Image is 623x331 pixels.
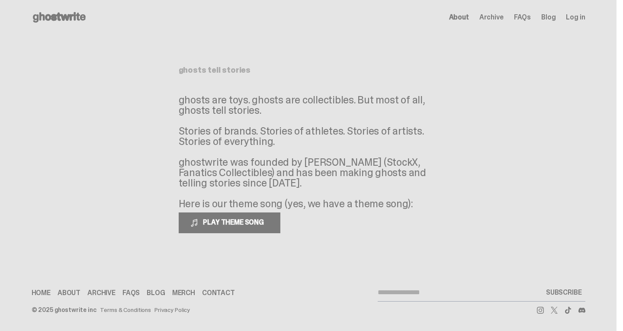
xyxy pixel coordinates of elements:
a: Archive [479,14,504,21]
div: © 2025 ghostwrite inc [32,307,96,313]
h1: ghosts tell stories [179,66,438,74]
button: PLAY THEME SONG [179,212,280,233]
span: PLAY THEME SONG [199,218,269,227]
a: Blog [541,14,556,21]
a: FAQs [514,14,531,21]
a: Privacy Policy [154,307,190,313]
button: SUBSCRIBE [543,284,585,301]
a: Contact [202,289,235,296]
a: Log in [566,14,585,21]
p: ghosts are toys. ghosts are collectibles. But most of all, ghosts tell stories. Stories of brands... [179,95,438,209]
a: FAQs [122,289,140,296]
a: Blog [147,289,165,296]
a: About [58,289,80,296]
a: Archive [87,289,116,296]
a: About [449,14,469,21]
a: Terms & Conditions [100,307,151,313]
a: Merch [172,289,195,296]
a: Home [32,289,51,296]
